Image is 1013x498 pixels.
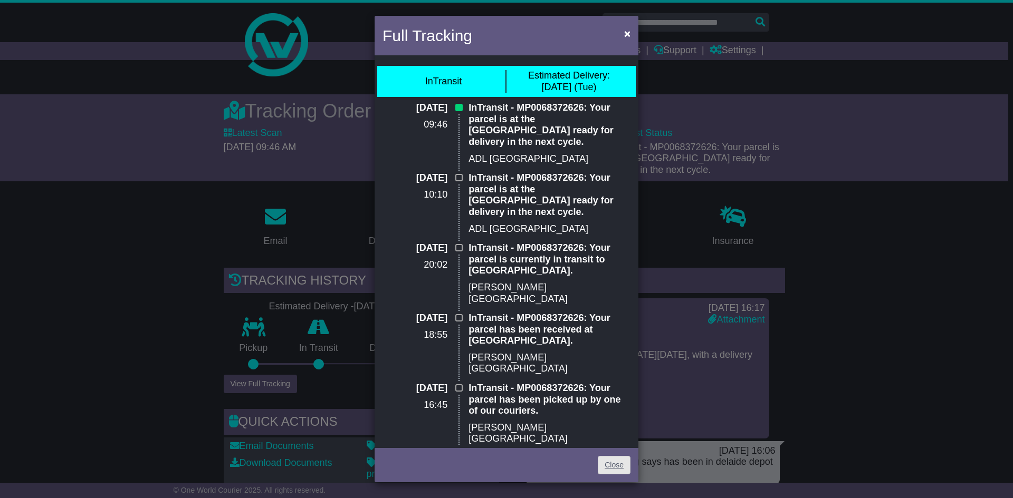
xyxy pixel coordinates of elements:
p: InTransit - MP0068372626: Your parcel is at the [GEOGRAPHIC_DATA] ready for delivery in the next ... [469,172,630,218]
p: 18:55 [383,329,447,341]
p: 16:45 [383,399,447,411]
p: InTransit - MP0068372626: Your parcel has been received at [GEOGRAPHIC_DATA]. [469,313,630,347]
button: Close [619,23,636,44]
p: [DATE] [383,172,447,184]
p: [PERSON_NAME][GEOGRAPHIC_DATA] [469,422,630,445]
p: [PERSON_NAME][GEOGRAPHIC_DATA] [469,282,630,305]
p: 09:46 [383,119,447,131]
h4: Full Tracking [383,24,472,47]
p: [PERSON_NAME][GEOGRAPHIC_DATA] [469,352,630,375]
p: [DATE] [383,102,447,114]
p: [DATE] [383,383,447,394]
p: InTransit - MP0068372626: Your parcel is currently in transit to [GEOGRAPHIC_DATA]. [469,242,630,277]
p: 10:10 [383,189,447,201]
p: InTransit - MP0068372626: Your parcel is at the [GEOGRAPHIC_DATA] ready for delivery in the next ... [469,102,630,148]
p: InTransit - MP0068372626: Your parcel has been picked up by one of our couriers. [469,383,630,417]
p: ADL [GEOGRAPHIC_DATA] [469,153,630,165]
span: Estimated Delivery: [528,70,610,81]
span: × [624,27,630,40]
p: 20:02 [383,259,447,271]
div: InTransit [425,76,462,87]
div: [DATE] (Tue) [528,70,610,93]
p: ADL [GEOGRAPHIC_DATA] [469,223,630,235]
a: Close [598,456,630,474]
p: [DATE] [383,242,447,254]
p: [DATE] [383,313,447,324]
